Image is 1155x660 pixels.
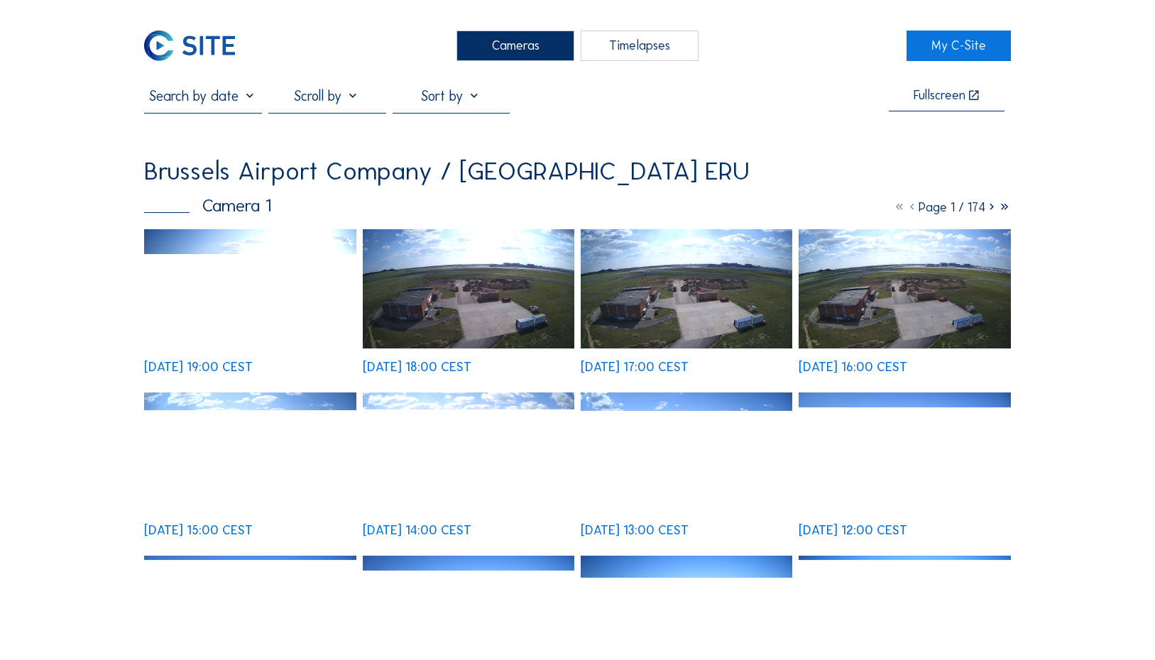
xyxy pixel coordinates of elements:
img: image_52474705 [363,392,575,512]
img: image_52473447 [799,392,1011,512]
div: [DATE] 16:00 CEST [799,361,907,374]
div: [DATE] 12:00 CEST [799,524,907,537]
span: Page 1 / 174 [919,199,985,215]
a: C-SITE Logo [144,31,248,61]
div: [DATE] 17:00 CEST [581,361,689,374]
div: Camera 1 [144,197,270,214]
img: image_52477719 [144,229,356,348]
div: [DATE] 19:00 CEST [144,361,253,374]
div: [DATE] 15:00 CEST [144,524,253,537]
div: Cameras [456,31,574,61]
div: Timelapses [581,31,699,61]
img: image_52476067 [799,229,1011,348]
div: [DATE] 13:00 CEST [581,524,689,537]
div: Fullscreen [914,89,965,103]
img: image_52475444 [144,392,356,512]
img: image_52474082 [581,392,793,512]
a: My C-Site [907,31,1010,61]
div: [DATE] 14:00 CEST [363,524,471,537]
input: Search by date 󰅀 [144,87,262,104]
div: [DATE] 18:00 CEST [363,361,471,374]
div: Brussels Airport Company / [GEOGRAPHIC_DATA] ERU [144,159,750,185]
img: image_52476684 [581,229,793,348]
img: C-SITE Logo [144,31,235,61]
img: image_52477324 [363,229,575,348]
